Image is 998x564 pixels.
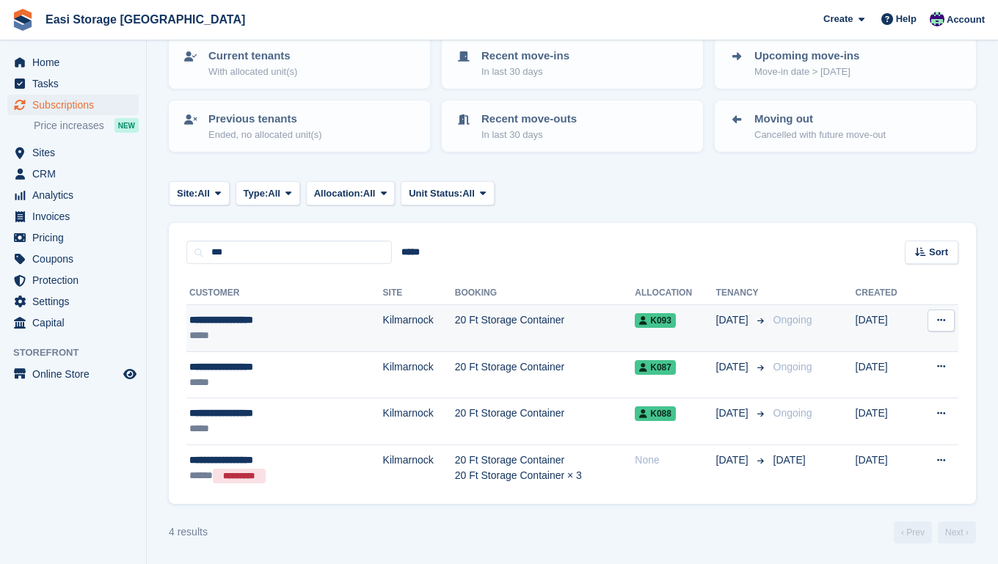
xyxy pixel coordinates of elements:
th: Customer [186,282,383,305]
a: Recent move-outs In last 30 days [443,102,702,150]
p: Cancelled with future move-out [754,128,886,142]
div: 4 results [169,524,208,540]
span: Capital [32,312,120,333]
span: All [197,186,210,201]
td: [DATE] [856,398,915,445]
a: Next [938,521,976,543]
a: Previous [894,521,932,543]
span: Type: [244,186,269,201]
span: [DATE] [716,359,751,375]
a: Previous tenants Ended, no allocated unit(s) [170,102,429,150]
td: 20 Ft Storage Container [455,305,635,352]
a: menu [7,164,139,184]
p: With allocated unit(s) [208,65,297,79]
span: K088 [635,406,676,421]
a: Current tenants With allocated unit(s) [170,39,429,87]
span: Subscriptions [32,95,120,115]
span: Home [32,52,120,73]
span: Account [947,12,985,27]
span: K093 [635,313,676,328]
span: Sites [32,142,120,163]
a: menu [7,291,139,312]
p: Recent move-ins [481,48,569,65]
a: menu [7,142,139,163]
span: Ongoing [773,361,812,373]
span: Unit Status: [409,186,462,201]
span: K087 [635,360,676,375]
td: [DATE] [856,351,915,398]
span: Coupons [32,249,120,269]
a: menu [7,73,139,94]
span: Pricing [32,227,120,248]
img: stora-icon-8386f47178a22dfd0bd8f6a31ec36ba5ce8667c1dd55bd0f319d3a0aa187defe.svg [12,9,34,31]
td: Kilmarnock [383,444,455,491]
span: Online Store [32,364,120,384]
a: menu [7,185,139,205]
p: Moving out [754,111,886,128]
span: Allocation: [314,186,363,201]
p: In last 30 days [481,128,577,142]
span: All [462,186,475,201]
span: Storefront [13,345,146,360]
p: Ended, no allocated unit(s) [208,128,322,142]
a: menu [7,364,139,384]
span: [DATE] [716,406,751,421]
nav: Page [891,521,979,543]
a: Price increases NEW [34,117,139,133]
span: Tasks [32,73,120,94]
td: Kilmarnock [383,398,455,445]
a: menu [7,270,139,290]
th: Allocation [635,282,715,305]
a: menu [7,312,139,333]
a: menu [7,95,139,115]
td: [DATE] [856,444,915,491]
span: [DATE] [716,453,751,468]
span: Help [896,12,917,26]
a: Preview store [121,365,139,383]
span: Invoices [32,206,120,227]
th: Booking [455,282,635,305]
p: Previous tenants [208,111,322,128]
p: Upcoming move-ins [754,48,859,65]
div: NEW [114,118,139,133]
img: Steven Cusick [930,12,944,26]
span: CRM [32,164,120,184]
span: Price increases [34,119,104,133]
button: Type: All [236,181,300,205]
th: Created [856,282,915,305]
span: All [268,186,280,201]
button: Allocation: All [306,181,396,205]
span: Settings [32,291,120,312]
span: Ongoing [773,407,812,419]
span: Create [823,12,853,26]
span: All [363,186,376,201]
p: Move-in date > [DATE] [754,65,859,79]
td: 20 Ft Storage Container [455,398,635,445]
td: Kilmarnock [383,305,455,352]
a: Easi Storage [GEOGRAPHIC_DATA] [40,7,251,32]
div: None [635,453,715,468]
a: menu [7,227,139,248]
td: Kilmarnock [383,351,455,398]
p: Recent move-outs [481,111,577,128]
th: Tenancy [716,282,768,305]
a: menu [7,206,139,227]
span: Site: [177,186,197,201]
td: 20 Ft Storage Container 20 Ft Storage Container × 3 [455,444,635,491]
span: Ongoing [773,314,812,326]
p: In last 30 days [481,65,569,79]
td: [DATE] [856,305,915,352]
button: Site: All [169,181,230,205]
td: 20 Ft Storage Container [455,351,635,398]
a: Recent move-ins In last 30 days [443,39,702,87]
span: [DATE] [716,312,751,328]
span: [DATE] [773,454,806,466]
span: Protection [32,270,120,290]
a: menu [7,52,139,73]
p: Current tenants [208,48,297,65]
a: menu [7,249,139,269]
span: Analytics [32,185,120,205]
a: Moving out Cancelled with future move-out [716,102,975,150]
button: Unit Status: All [401,181,494,205]
th: Site [383,282,455,305]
